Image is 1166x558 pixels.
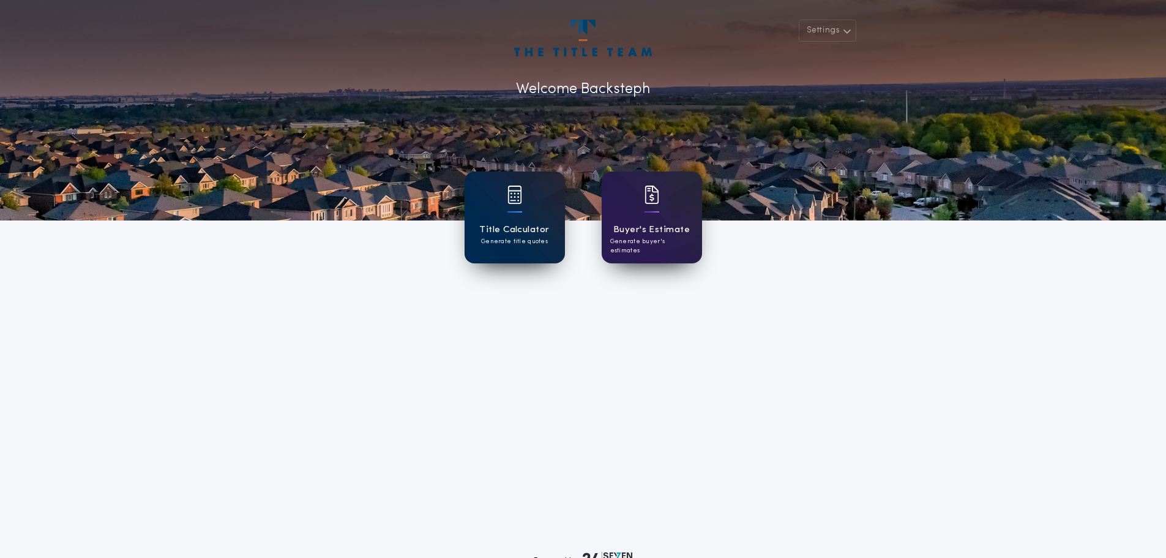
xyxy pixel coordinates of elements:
a: card iconBuyer's EstimateGenerate buyer's estimates [602,172,702,263]
p: Generate title quotes [481,237,548,246]
img: card icon [507,186,522,204]
h1: Title Calculator [479,223,549,237]
img: account-logo [514,20,651,56]
button: Settings [799,20,856,42]
p: Welcome Back steph [516,78,650,100]
a: card iconTitle CalculatorGenerate title quotes [465,172,565,263]
img: card icon [645,186,659,204]
h1: Buyer's Estimate [613,223,690,237]
p: Generate buyer's estimates [610,237,693,255]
